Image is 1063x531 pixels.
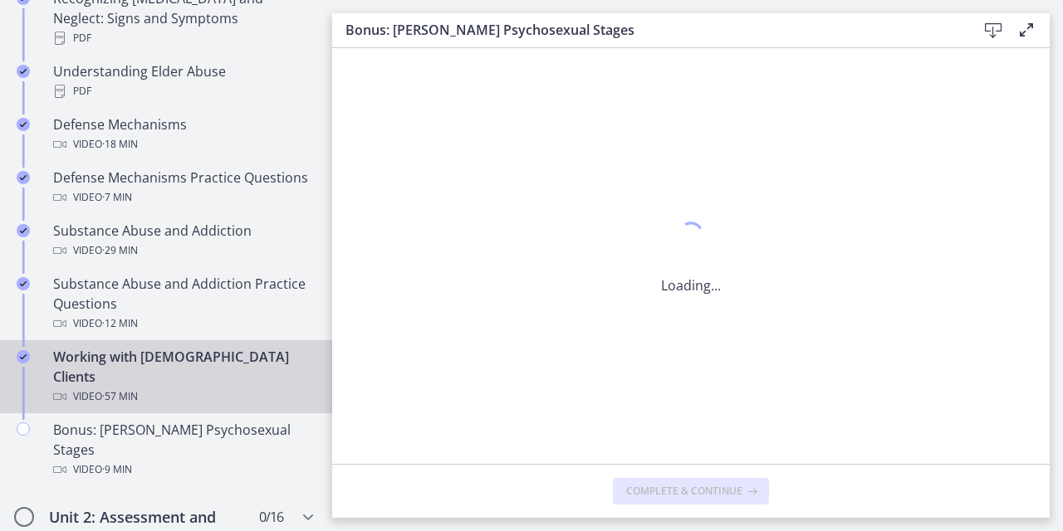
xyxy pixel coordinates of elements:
[53,274,312,334] div: Substance Abuse and Addiction Practice Questions
[53,387,312,407] div: Video
[102,314,138,334] span: · 12 min
[102,241,138,261] span: · 29 min
[17,65,30,78] i: Completed
[53,114,312,154] div: Defense Mechanisms
[53,28,312,48] div: PDF
[53,134,312,154] div: Video
[17,118,30,131] i: Completed
[613,478,769,504] button: Complete & continue
[53,460,312,480] div: Video
[102,460,132,480] span: · 9 min
[53,81,312,101] div: PDF
[53,221,312,261] div: Substance Abuse and Addiction
[53,168,312,207] div: Defense Mechanisms Practice Questions
[53,188,312,207] div: Video
[102,188,132,207] span: · 7 min
[102,134,138,154] span: · 18 min
[17,350,30,363] i: Completed
[53,314,312,334] div: Video
[53,241,312,261] div: Video
[17,224,30,237] i: Completed
[53,347,312,407] div: Working with [DEMOGRAPHIC_DATA] Clients
[259,507,283,527] span: 0 / 16
[17,277,30,290] i: Completed
[661,217,721,256] div: 1
[661,275,721,295] p: Loading...
[345,20,950,40] h3: Bonus: [PERSON_NAME] Psychosexual Stages
[102,387,138,407] span: · 57 min
[17,171,30,184] i: Completed
[626,485,742,498] span: Complete & continue
[53,61,312,101] div: Understanding Elder Abuse
[53,420,312,480] div: Bonus: [PERSON_NAME] Psychosexual Stages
